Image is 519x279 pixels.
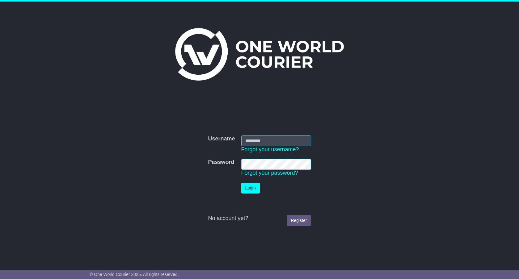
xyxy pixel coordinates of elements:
a: Register [287,215,311,226]
a: Forgot your username? [241,146,299,152]
img: One World [175,28,344,81]
a: Forgot your password? [241,170,298,176]
div: No account yet? [208,215,311,222]
label: Password [208,159,234,166]
span: © One World Courier 2025. All rights reserved. [90,272,179,277]
button: Login [241,183,260,194]
label: Username [208,135,235,142]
